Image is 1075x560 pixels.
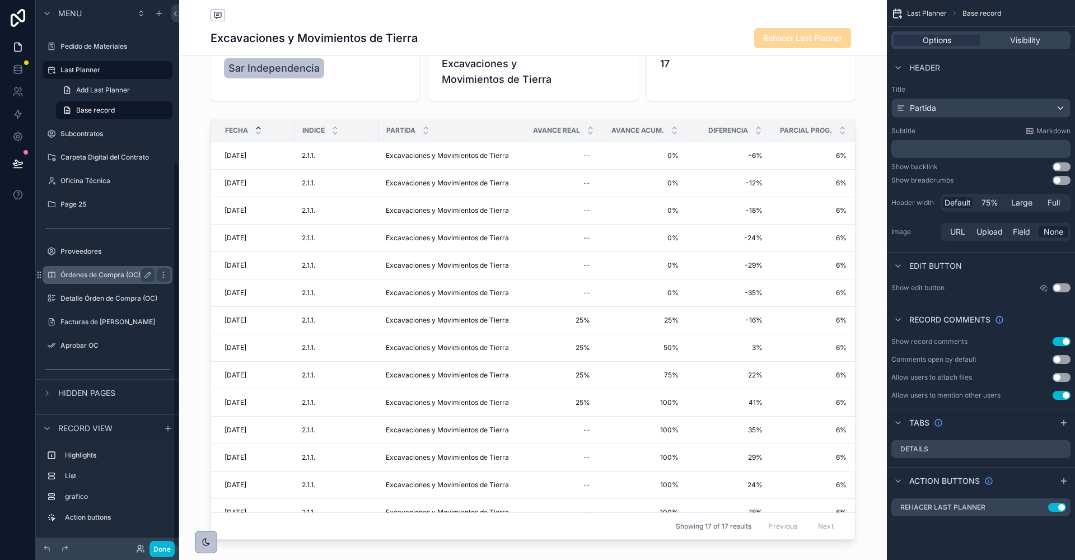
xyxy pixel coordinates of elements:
span: Default [945,197,971,208]
span: Record view [58,423,113,434]
span: Tabs [909,417,929,428]
label: Facturas de [PERSON_NAME] [60,318,170,326]
label: Carpeta Digital del Contrato [60,153,170,162]
a: Aprobar OC [43,337,172,354]
span: URL [950,226,965,237]
span: Menu [58,8,82,19]
label: Aprobar OC [60,341,170,350]
a: Page 25 [43,195,172,213]
label: Subcontratos [60,129,170,138]
a: Oficina Técnica [43,172,172,190]
span: Showing 17 of 17 results [676,522,751,531]
label: Highlights [65,451,168,460]
span: Record comments [909,314,990,325]
span: Diferencia [708,126,748,135]
span: Large [1011,197,1032,208]
span: Options [923,35,951,46]
label: Image [891,227,936,236]
a: Detalle Órden de Compra (OC) [43,290,172,307]
label: Pedido de Materiales [60,42,170,51]
div: Show breadcrumbs [891,176,954,185]
label: Show edit button [891,283,945,292]
span: Parcial Prog. [780,126,832,135]
span: Markdown [1036,127,1071,136]
div: Allow users to attach files [891,373,972,382]
span: Base record [962,9,1001,18]
span: None [1044,226,1063,237]
button: Partida [891,99,1071,118]
a: Base record [56,101,172,119]
span: Header [909,62,940,73]
a: Add Last Planner [56,81,172,99]
span: Full [1048,197,1060,208]
a: Proveedores [43,242,172,260]
div: Show record comments [891,337,968,346]
label: Oficina Técnica [60,176,170,185]
div: scrollable content [891,140,1071,158]
span: Indice [302,126,325,135]
a: Pedido de Materiales [43,38,172,55]
label: Page 25 [60,200,170,209]
span: Action buttons [909,475,980,487]
label: Action buttons [65,513,168,522]
label: Proveedores [60,247,170,256]
span: Add Last Planner [76,86,130,95]
span: Base record [76,106,115,115]
div: Comments open by default [891,355,976,364]
a: Subcontratos [43,125,172,143]
span: Fecha [225,126,248,135]
a: Facturas de [PERSON_NAME] [43,313,172,331]
label: Details [900,445,928,454]
span: Upload [976,226,1003,237]
label: Rehacer Last Planner [900,503,985,512]
a: Last Planner [43,61,172,79]
label: Órdenes de Compra (OC) [60,270,150,279]
span: Hidden pages [58,388,115,399]
span: Visibility [1010,35,1040,46]
button: Done [149,541,175,557]
a: Carpeta Digital del Contrato [43,148,172,166]
label: Header width [891,198,936,207]
h1: Excavaciones y Movimientos de Tierra [211,30,418,46]
div: scrollable content [36,441,179,538]
div: Allow users to mention other users [891,391,1001,400]
label: Last Planner [60,66,166,74]
span: Avance Real [533,126,580,135]
span: Edit button [909,260,962,272]
label: grafico [65,492,168,501]
label: Subtitle [891,127,915,136]
label: List [65,472,168,480]
span: 75% [981,197,998,208]
div: Show backlink [891,162,938,171]
span: Last Planner [907,9,947,18]
span: Field [1013,226,1030,237]
a: Órdenes de Compra (OC) [43,266,172,284]
span: Partida [386,126,415,135]
label: Detalle Órden de Compra (OC) [60,294,170,303]
span: Avance Acum. [611,126,664,135]
label: Title [891,85,1071,94]
a: Markdown [1025,127,1071,136]
span: Partida [910,102,936,114]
